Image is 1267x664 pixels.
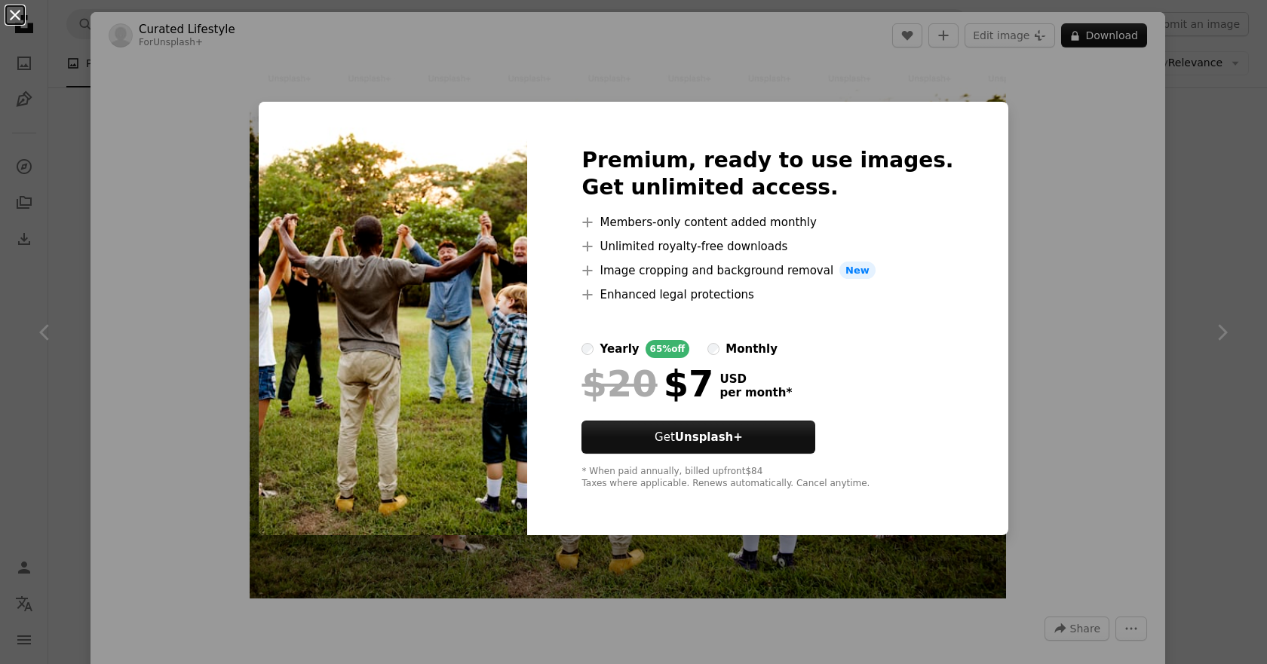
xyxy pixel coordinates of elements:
li: Members-only content added monthly [581,213,953,231]
input: yearly65%off [581,343,594,355]
span: New [839,262,876,280]
div: 65% off [646,340,690,358]
li: Enhanced legal protections [581,286,953,304]
input: monthly [707,343,719,355]
div: yearly [600,340,639,358]
img: premium_photo-1723568500817-d4f4fbb4ca81 [259,102,527,536]
span: USD [719,372,792,386]
span: per month * [719,386,792,399]
button: GetUnsplash+ [581,421,815,454]
li: Unlimited royalty-free downloads [581,237,953,256]
h2: Premium, ready to use images. Get unlimited access. [581,147,953,201]
strong: Unsplash+ [675,430,743,444]
li: Image cropping and background removal [581,262,953,280]
div: monthly [726,340,778,358]
span: $20 [581,364,657,403]
div: $7 [581,364,713,403]
div: * When paid annually, billed upfront $84 Taxes where applicable. Renews automatically. Cancel any... [581,466,953,490]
